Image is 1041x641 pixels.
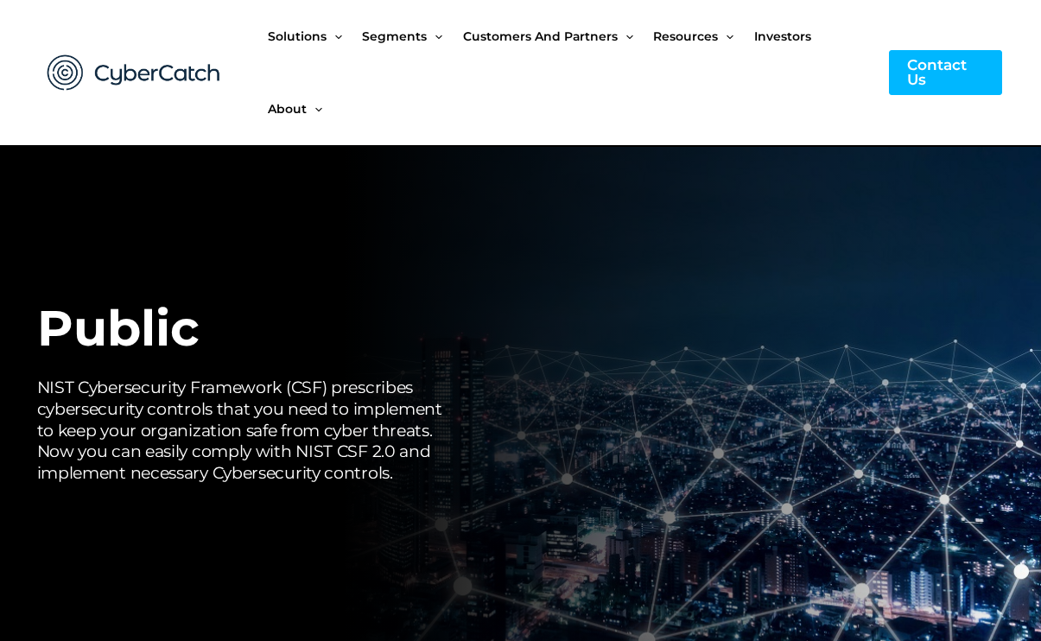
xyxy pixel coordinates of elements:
[889,50,1002,95] a: Contact Us
[268,73,307,145] span: About
[307,73,322,145] span: Menu Toggle
[37,296,463,360] h2: Public
[30,37,238,109] img: CyberCatch
[37,378,463,485] p: NIST Cybersecurity Framework (CSF) prescribes cybersecurity controls that you need to implement t...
